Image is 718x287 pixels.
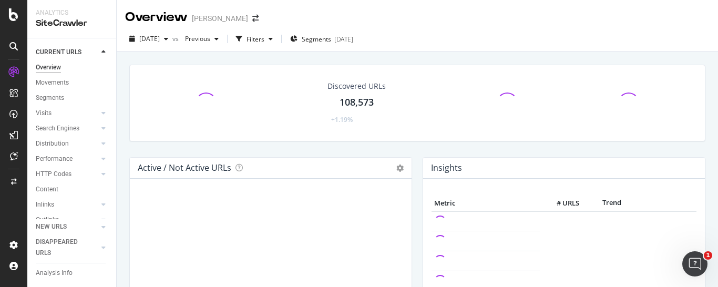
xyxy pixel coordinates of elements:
iframe: Intercom live chat [682,251,707,276]
div: DISAPPEARED URLS [36,237,89,259]
div: Search Engines [36,123,79,134]
div: Segments [36,93,64,104]
div: SiteCrawler [36,17,108,29]
div: CURRENT URLS [36,47,81,58]
div: Analysis Info [36,268,73,279]
div: Overview [125,8,188,26]
a: Outlinks [36,214,98,225]
div: Analytics [36,8,108,17]
div: Visits [36,108,52,119]
a: Overview [36,62,109,73]
div: Outlinks [36,214,59,225]
a: Movements [36,77,109,88]
a: DISAPPEARED URLS [36,237,98,259]
div: Distribution [36,138,69,149]
button: Previous [181,30,223,47]
span: Segments [302,35,331,44]
a: HTTP Codes [36,169,98,180]
a: Inlinks [36,199,98,210]
a: Analysis Info [36,268,109,279]
button: [DATE] [125,30,172,47]
span: 1 [704,251,712,260]
div: NEW URLS [36,221,67,232]
button: Segments[DATE] [286,30,357,47]
th: Trend [582,196,641,211]
a: Content [36,184,109,195]
div: [DATE] [334,35,353,44]
a: NEW URLS [36,221,98,232]
div: Overview [36,62,61,73]
span: 2025 Aug. 4th [139,34,160,43]
a: Performance [36,153,98,165]
div: Content [36,184,58,195]
div: arrow-right-arrow-left [252,15,259,22]
div: Performance [36,153,73,165]
button: Filters [232,30,277,47]
div: [PERSON_NAME] [192,13,248,24]
div: 108,573 [340,96,374,109]
a: Distribution [36,138,98,149]
a: Search Engines [36,123,98,134]
div: +1.19% [331,115,353,124]
a: CURRENT URLS [36,47,98,58]
div: HTTP Codes [36,169,71,180]
h4: Insights [431,161,462,175]
a: Visits [36,108,98,119]
th: # URLS [540,196,582,211]
div: Movements [36,77,69,88]
div: Filters [247,35,264,44]
span: vs [172,34,181,43]
i: Options [396,165,404,172]
th: Metric [432,196,540,211]
div: Inlinks [36,199,54,210]
a: Segments [36,93,109,104]
div: Discovered URLs [327,81,386,91]
h4: Active / Not Active URLs [138,161,231,175]
span: Previous [181,34,210,43]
